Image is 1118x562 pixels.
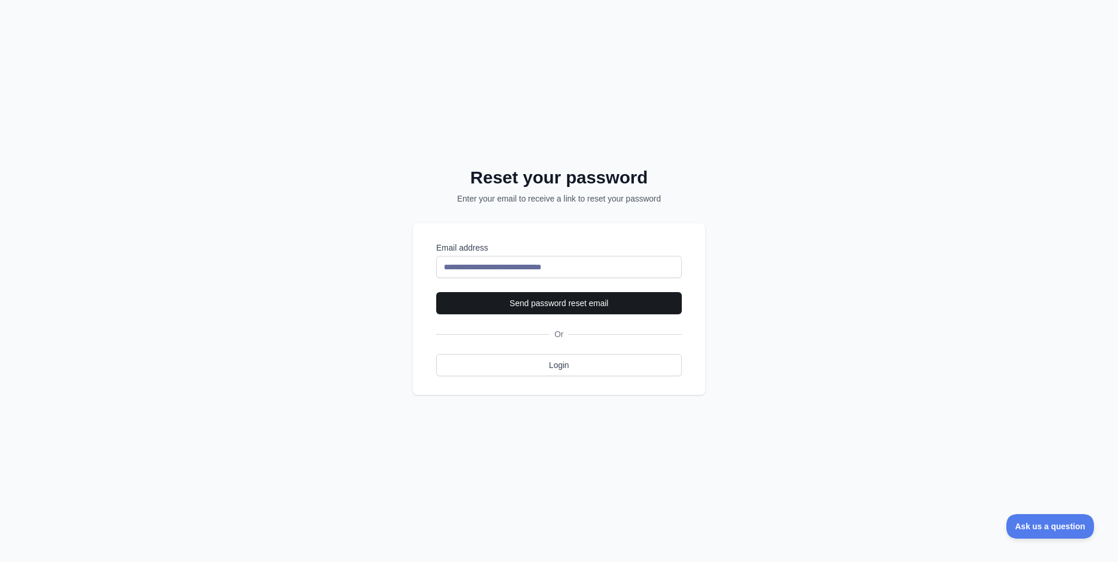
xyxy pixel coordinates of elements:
[436,292,682,314] button: Send password reset email
[428,167,690,188] h2: Reset your password
[550,328,568,340] span: Or
[428,193,690,204] p: Enter your email to receive a link to reset your password
[436,354,682,376] a: Login
[436,242,682,254] label: Email address
[1006,514,1095,539] iframe: Toggle Customer Support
